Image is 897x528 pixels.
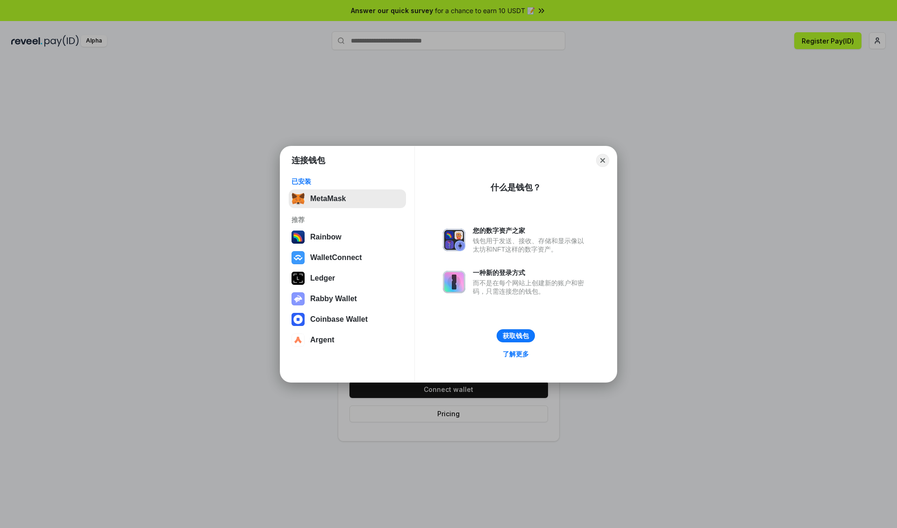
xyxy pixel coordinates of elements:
[310,336,335,344] div: Argent
[289,189,406,208] button: MetaMask
[292,231,305,244] img: svg+xml,%3Csvg%20width%3D%22120%22%20height%3D%22120%22%20viewBox%3D%220%200%20120%20120%22%20fil...
[292,177,403,186] div: 已安装
[443,271,465,293] img: svg+xml,%3Csvg%20xmlns%3D%22http%3A%2F%2Fwww.w3.org%2F2000%2Fsvg%22%20fill%3D%22none%22%20viewBox...
[292,313,305,326] img: svg+xml,%3Csvg%20width%3D%2228%22%20height%3D%2228%22%20viewBox%3D%220%200%2028%2028%22%20fill%3D...
[292,155,325,166] h1: 连接钱包
[497,329,535,342] button: 获取钱包
[310,195,346,203] div: MetaMask
[473,226,589,235] div: 您的数字资产之家
[292,192,305,205] img: svg+xml,%3Csvg%20fill%3D%22none%22%20height%3D%2233%22%20viewBox%3D%220%200%2035%2033%22%20width%...
[310,315,368,324] div: Coinbase Wallet
[292,292,305,305] img: svg+xml,%3Csvg%20xmlns%3D%22http%3A%2F%2Fwww.w3.org%2F2000%2Fsvg%22%20fill%3D%22none%22%20viewBox...
[310,233,342,241] div: Rainbow
[289,269,406,288] button: Ledger
[473,237,589,253] div: 钱包用于发送、接收、存储和显示像以太坊和NFT这样的数字资产。
[310,274,335,282] div: Ledger
[473,268,589,277] div: 一种新的登录方式
[292,272,305,285] img: svg+xml,%3Csvg%20xmlns%3D%22http%3A%2F%2Fwww.w3.org%2F2000%2Fsvg%22%20width%3D%2228%22%20height%3...
[503,332,529,340] div: 获取钱包
[310,253,362,262] div: WalletConnect
[491,182,541,193] div: 什么是钱包？
[497,348,534,360] a: 了解更多
[289,331,406,349] button: Argent
[292,333,305,347] img: svg+xml,%3Csvg%20width%3D%2228%22%20height%3D%2228%22%20viewBox%3D%220%200%2028%2028%22%20fill%3D...
[443,229,465,251] img: svg+xml,%3Csvg%20xmlns%3D%22http%3A%2F%2Fwww.w3.org%2F2000%2Fsvg%22%20fill%3D%22none%22%20viewBox...
[473,279,589,296] div: 而不是在每个网站上创建新的账户和密码，只需连接您的钱包。
[289,310,406,329] button: Coinbase Wallet
[310,295,357,303] div: Rabby Wallet
[289,248,406,267] button: WalletConnect
[596,154,609,167] button: Close
[289,289,406,308] button: Rabby Wallet
[289,228,406,246] button: Rainbow
[292,216,403,224] div: 推荐
[292,251,305,264] img: svg+xml,%3Csvg%20width%3D%2228%22%20height%3D%2228%22%20viewBox%3D%220%200%2028%2028%22%20fill%3D...
[503,350,529,358] div: 了解更多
